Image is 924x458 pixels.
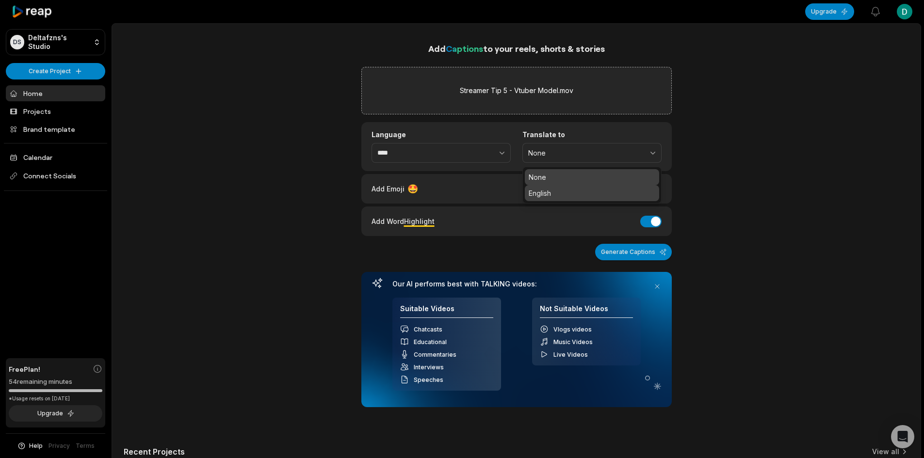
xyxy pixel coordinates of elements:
a: Projects [6,103,105,119]
p: English [529,188,655,198]
span: None [528,149,642,158]
span: Speeches [414,376,443,383]
span: Captions [446,43,483,54]
h4: Suitable Videos [400,304,493,318]
span: Educational [414,338,447,346]
div: None [522,167,662,204]
span: Music Videos [553,338,593,346]
button: Generate Captions [595,244,672,260]
span: Connect Socials [6,167,105,185]
label: Streamer Tip 5 - Vtuber Model.mov [460,85,573,96]
span: Free Plan! [9,364,40,374]
span: Add Emoji [372,184,405,194]
p: None [529,172,655,182]
a: Brand template [6,121,105,137]
a: Calendar [6,149,105,165]
button: Upgrade [805,3,854,20]
span: Commentaries [414,351,456,358]
h2: Recent Projects [124,447,185,457]
button: Help [17,442,43,450]
a: Terms [76,442,95,450]
h3: Our AI performs best with TALKING videos: [392,280,641,288]
span: Live Videos [553,351,588,358]
h1: Add to your reels, shorts & stories [361,42,672,55]
a: View all [872,447,899,457]
p: Deltafzns's Studio [28,33,89,51]
button: Upgrade [9,405,102,422]
div: DS [10,35,24,49]
span: Vlogs videos [553,326,592,333]
span: Highlight [404,217,435,225]
div: *Usage resets on [DATE] [9,395,102,402]
label: Translate to [522,130,662,139]
span: Interviews [414,363,444,371]
span: 🤩 [407,182,418,195]
button: Create Project [6,63,105,79]
span: Help [29,442,43,450]
div: 54 remaining minutes [9,377,102,387]
div: Open Intercom Messenger [891,425,914,448]
a: Home [6,85,105,101]
div: Add Word [372,215,435,228]
label: Language [372,130,511,139]
span: Chatcasts [414,326,442,333]
a: Privacy [49,442,70,450]
button: None [522,143,662,163]
h4: Not Suitable Videos [540,304,633,318]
